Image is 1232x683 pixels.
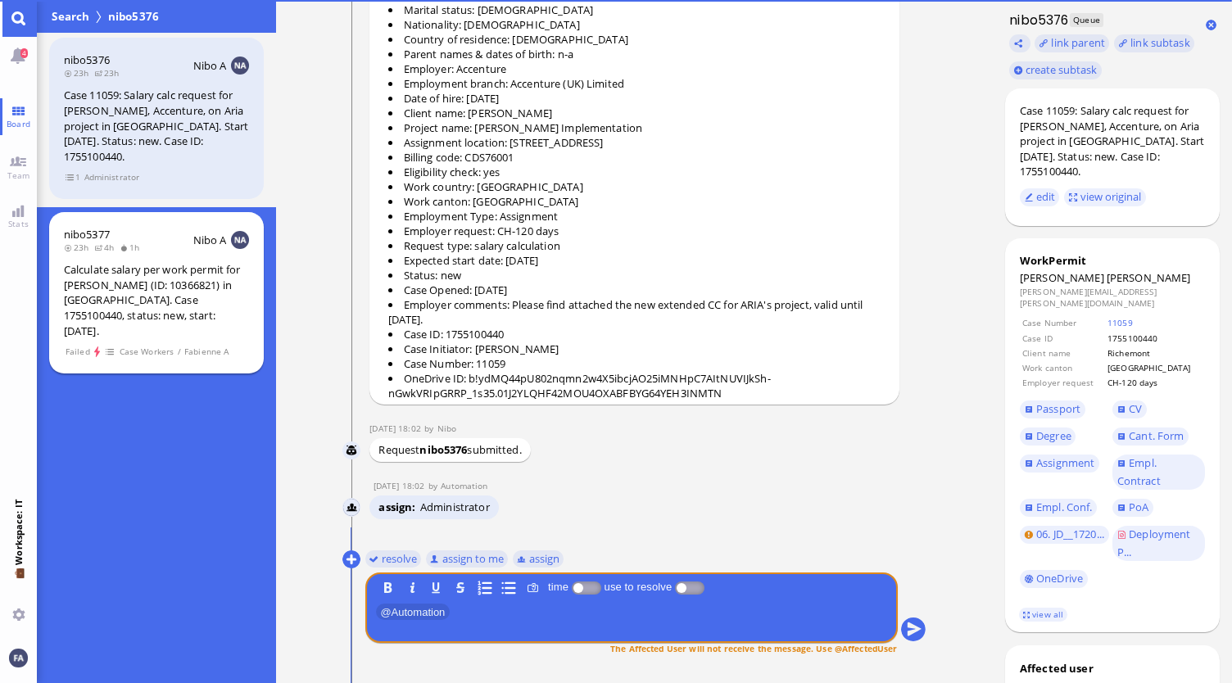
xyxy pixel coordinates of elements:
[64,52,110,67] a: nibo5376
[403,578,421,596] button: I
[1036,455,1094,470] span: Assignment
[1009,61,1102,79] button: create subtask
[1020,286,1205,310] dd: [PERSON_NAME][EMAIL_ADDRESS][PERSON_NAME][DOMAIN_NAME]
[1112,400,1147,418] a: CV
[1009,34,1030,52] button: Copy ticket nibo5376 link to clipboard
[1005,11,1069,29] h1: nibo5376
[120,242,145,253] span: 1h
[1112,455,1205,490] a: Empl. Contract
[119,345,174,359] span: Case Workers
[94,67,125,79] span: 23h
[388,76,890,91] li: Employment branch: Accenture (UK) Limited
[379,578,397,596] button: B
[380,605,391,617] span: @
[388,371,890,400] li: OneDrive ID: b!ydMQ44pU802nqmn2w4X5ibcjAO25iMNHpC7AItNUVIJkSh-nGwkVRIpGRRP_1s35.01J2YLQHF42MOU4OX...
[4,218,33,229] span: Stats
[1112,499,1153,517] a: PoA
[1129,500,1148,514] span: PoA
[94,242,120,253] span: 4h
[2,118,34,129] span: Board
[388,165,890,179] li: Eligibility check: yes
[428,480,442,491] span: by
[378,500,419,514] span: assign
[388,47,890,61] li: Parent names & dates of birth: n-a
[1107,361,1203,374] td: [GEOGRAPHIC_DATA]
[1107,346,1203,360] td: Richemont
[1021,332,1105,345] td: Case ID
[513,550,564,568] button: assign
[388,297,890,327] li: Employer comments: Please find attached the new extended CC for ARIA's project, valid until [DATE].
[369,438,531,462] div: Request submitted.
[1051,35,1104,50] span: link parent
[388,194,890,209] li: Work canton: [GEOGRAPHIC_DATA]
[1020,661,1094,676] div: Affected user
[1021,361,1105,374] td: Work canton
[64,88,249,164] div: Case 11059: Salary calc request for [PERSON_NAME], Accenture, on Aria project in [GEOGRAPHIC_DATA...
[388,32,890,47] li: Country of residence: [DEMOGRAPHIC_DATA]
[1020,400,1085,418] a: Passport
[675,581,704,593] p-inputswitch: use to resolve
[388,120,890,135] li: Project name: [PERSON_NAME] Implementation
[388,327,890,341] li: Case ID: 1755100440
[342,441,360,459] img: Nibo
[183,345,229,359] span: Fabienne A
[193,233,227,247] span: Nibo A
[388,268,890,283] li: Status: new
[1064,188,1146,206] button: view original
[374,480,428,491] span: [DATE] 18:02
[610,642,897,654] span: The Affected User will not receive the message. Use @AffectedUser
[1070,13,1103,27] span: Queue
[388,238,890,253] li: Request type: salary calculation
[1020,427,1076,446] a: Degree
[1107,376,1203,389] td: CH-120 days
[1129,428,1184,443] span: Cant. Form
[1036,500,1092,514] span: Empl. Conf.
[420,500,490,514] li: Administrator
[9,649,27,667] img: You
[424,423,437,434] span: by
[1114,34,1194,52] task-group-action-menu: link subtask
[388,224,890,238] li: Employer request: CH-120 days
[1107,332,1203,345] td: 1755100440
[1107,317,1133,328] a: 11059
[12,565,25,602] span: 💼 Workspace: IT
[1021,346,1105,360] td: Client name
[65,345,90,359] span: Failed
[1036,428,1071,443] span: Degree
[388,150,890,165] li: Billing code: CDS76001
[426,550,509,568] button: assign to me
[1130,35,1190,50] span: link subtask
[1020,499,1097,517] a: Empl. Conf.
[1020,455,1099,473] a: Assignment
[64,242,94,253] span: 23h
[1107,270,1191,285] span: [PERSON_NAME]
[545,581,572,593] label: time
[1129,401,1142,416] span: CV
[64,67,94,79] span: 23h
[1112,526,1205,561] a: Deployment P...
[388,283,890,297] li: Case Opened: [DATE]
[388,209,890,224] li: Employment Type: Assignment
[84,170,140,184] span: Administrator
[1117,527,1191,559] span: Deployment P...
[105,8,162,25] span: nibo5376
[64,262,249,338] div: Calculate salary per work permit for [PERSON_NAME] (ID: 10366821) in [GEOGRAPHIC_DATA]. Case 1755...
[1020,188,1060,206] button: edit
[1020,270,1104,285] span: [PERSON_NAME]
[388,2,890,17] li: Marital status: [DEMOGRAPHIC_DATA]
[231,57,249,75] img: NA
[601,581,675,593] label: use to resolve
[343,499,361,517] img: Automation
[388,179,890,194] li: Work country: [GEOGRAPHIC_DATA]
[1021,376,1105,389] td: Employer request
[1035,34,1109,52] task-group-action-menu: link parent
[49,8,93,25] span: Search
[388,135,890,150] li: Assignment location: [STREET_ADDRESS]
[365,550,422,568] button: resolve
[428,578,446,596] button: U
[388,356,890,371] li: Case Number: 11059
[1036,527,1104,541] span: 06. JD__1720...
[64,227,110,242] a: nibo5377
